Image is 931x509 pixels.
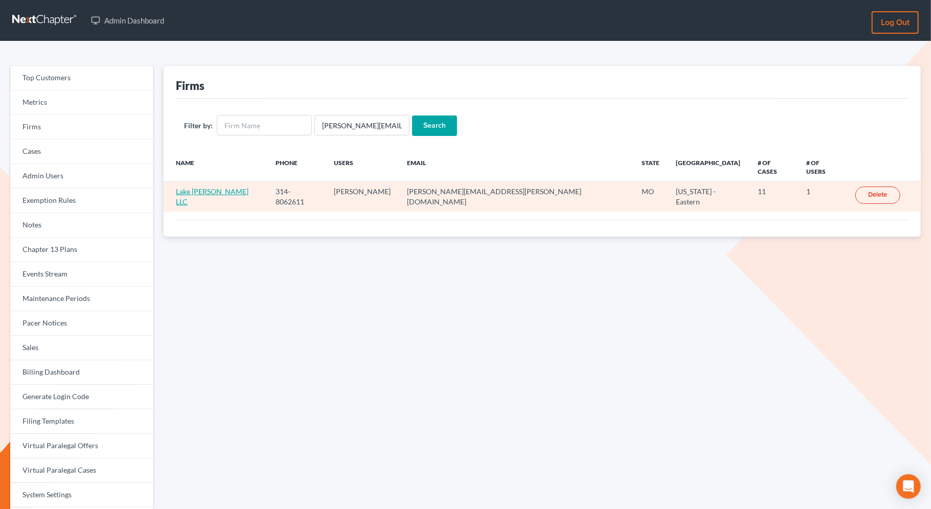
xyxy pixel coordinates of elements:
[10,238,153,262] a: Chapter 13 Plans
[10,140,153,164] a: Cases
[10,458,153,483] a: Virtual Paralegal Cases
[10,66,153,90] a: Top Customers
[399,152,633,182] th: Email
[412,115,457,136] input: Search
[10,360,153,385] a: Billing Dashboard
[164,152,267,182] th: Name
[10,434,153,458] a: Virtual Paralegal Offers
[326,152,399,182] th: Users
[10,164,153,189] a: Admin Users
[326,182,399,212] td: [PERSON_NAME]
[217,115,312,135] input: Firm Name
[86,11,169,30] a: Admin Dashboard
[855,187,900,204] a: Delete
[176,187,248,206] a: Lake [PERSON_NAME] LLC
[633,182,668,212] td: MO
[10,90,153,115] a: Metrics
[10,336,153,360] a: Sales
[10,483,153,507] a: System Settings
[633,152,668,182] th: State
[798,152,847,182] th: # of Users
[750,182,798,212] td: 11
[10,287,153,311] a: Maintenance Periods
[10,262,153,287] a: Events Stream
[10,409,153,434] a: Filing Templates
[10,115,153,140] a: Firms
[399,182,633,212] td: [PERSON_NAME][EMAIL_ADDRESS][PERSON_NAME][DOMAIN_NAME]
[668,152,750,182] th: [GEOGRAPHIC_DATA]
[750,152,798,182] th: # of Cases
[267,152,326,182] th: Phone
[10,311,153,336] a: Pacer Notices
[267,182,326,212] td: 314-8062611
[10,213,153,238] a: Notes
[184,120,213,131] label: Filter by:
[10,189,153,213] a: Exemption Rules
[798,182,847,212] td: 1
[314,115,410,135] input: Users
[668,182,750,212] td: [US_STATE] - Eastern
[176,78,205,93] div: Firms
[10,385,153,409] a: Generate Login Code
[896,474,921,499] div: Open Intercom Messenger
[872,11,919,34] a: Log out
